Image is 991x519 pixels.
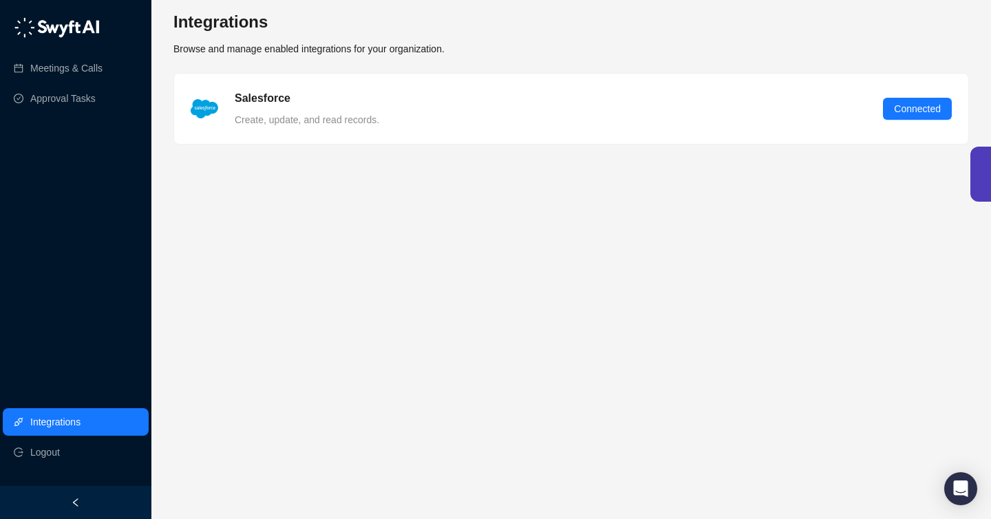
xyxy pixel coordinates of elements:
[235,90,290,107] h5: Salesforce
[30,85,96,112] a: Approval Tasks
[30,408,81,436] a: Integrations
[191,99,218,118] img: salesforce-ChMvK6Xa.png
[173,43,445,54] span: Browse and manage enabled integrations for your organization.
[30,438,60,466] span: Logout
[883,98,952,120] button: Connected
[235,114,379,125] span: Create, update, and read records.
[173,11,445,33] h3: Integrations
[944,472,977,505] div: Open Intercom Messenger
[30,54,103,82] a: Meetings & Calls
[71,498,81,507] span: left
[894,101,941,116] span: Connected
[14,17,100,38] img: logo-05li4sbe.png
[14,447,23,457] span: logout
